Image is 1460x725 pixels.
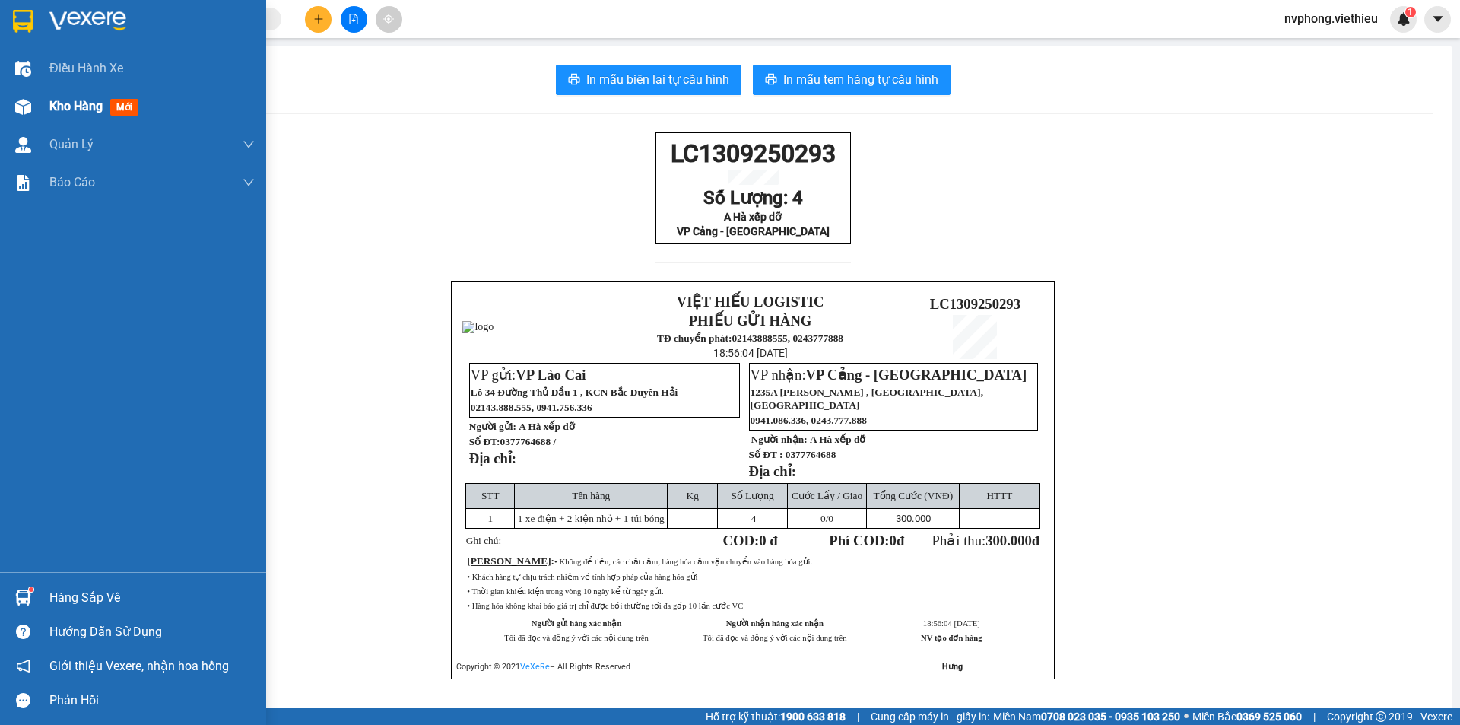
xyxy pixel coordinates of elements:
[871,708,989,725] span: Cung cấp máy in - giấy in:
[942,662,963,672] strong: Hưng
[110,99,138,116] span: mới
[677,294,824,310] strong: VIỆT HIẾU LOGISTIC
[657,332,732,344] strong: TĐ chuyển phát:
[1405,7,1416,17] sup: 1
[932,533,1040,549] span: Phải thu:
[780,711,846,723] strong: 1900 633 818
[857,708,859,725] span: |
[467,555,554,567] span: :
[726,619,824,628] strong: Người nhận hàng xác nhận
[993,708,1180,725] span: Miền Nam
[921,634,982,642] strong: NV tạo đơn hàng
[765,73,777,87] span: printer
[16,659,30,673] span: notification
[829,533,904,549] strong: Phí COD: đ
[751,513,757,524] span: 4
[383,14,394,24] span: aim
[519,421,574,432] span: A Hà xếp dỡ
[806,367,1027,383] span: VP Cảng - [GEOGRAPHIC_DATA]
[313,14,324,24] span: plus
[568,73,580,87] span: printer
[713,347,788,359] span: 18:56:04 [DATE]
[723,533,778,549] strong: COD:
[69,12,143,45] strong: VIỆT HIẾU LOGISTIC
[751,434,808,445] strong: Người nhận:
[586,70,729,89] span: In mẫu biên lai tự cấu hình
[671,139,836,168] span: LC1309250293
[15,61,31,77] img: warehouse-icon
[1431,12,1445,26] span: caret-down
[1313,708,1316,725] span: |
[1041,711,1180,723] strong: 0708 023 035 - 0935 103 250
[896,513,931,524] span: 300.000
[49,689,255,712] div: Phản hồi
[471,367,586,383] span: VP gửi:
[572,490,610,501] span: Tên hàng
[1032,533,1039,549] span: đ
[243,138,255,151] span: down
[348,14,359,24] span: file-add
[930,296,1020,312] span: LC1309250293
[471,386,678,398] span: Lô 34 Đường Thủ Dầu 1 , KCN Bắc Duyên Hải
[732,332,843,344] strong: 02143888555, 0243777888
[1184,714,1189,720] span: ⚪️
[687,490,699,501] span: Kg
[783,70,938,89] span: In mẫu tem hàng tự cấu hình
[15,137,31,153] img: warehouse-icon
[49,621,255,644] div: Hướng dẫn sử dụng
[703,634,847,642] span: Tôi đã đọc và đồng ý với các nội dung trên
[15,175,31,191] img: solution-icon
[467,602,743,610] span: • Hàng hóa không khai báo giá trị chỉ được bồi thường tối đa gấp 10 lần cước VC
[469,450,516,466] strong: Địa chỉ:
[724,211,782,223] span: A Hà xếp dỡ
[49,173,95,192] span: Báo cáo
[500,436,556,447] span: 0377764688 /
[15,590,31,606] img: warehouse-icon
[749,449,783,460] strong: Số ĐT :
[786,449,836,460] span: 0377764688
[469,421,516,432] strong: Người gửi:
[16,625,30,639] span: question-circle
[49,587,255,609] div: Hàng sắp về
[873,490,953,501] span: Tổng Cước (VNĐ)
[556,65,741,95] button: printerIn mẫu biên lai tự cấu hình
[890,533,897,549] span: 0
[504,634,649,642] span: Tôi đã đọc và đồng ý với các nội dung trên
[731,490,773,501] span: Số Lượng
[516,367,586,383] span: VP Lào Cai
[376,6,402,33] button: aim
[466,535,501,546] span: Ghi chú:
[13,10,33,33] img: logo-vxr
[1376,711,1386,722] span: copyright
[520,662,550,672] a: VeXeRe
[481,490,500,501] span: STT
[751,386,983,411] span: 1235A [PERSON_NAME] , [GEOGRAPHIC_DATA], [GEOGRAPHIC_DATA]
[341,6,367,33] button: file-add
[986,490,1012,501] span: HTTT
[532,619,622,628] strong: Người gửi hàng xác nhận
[49,657,229,676] span: Giới thiệu Vexere, nhận hoa hồng
[49,135,94,154] span: Quản Lý
[820,513,833,524] span: /0
[820,513,826,524] span: 0
[923,619,980,628] span: 18:56:04 [DATE]
[554,558,812,566] span: • Không để tiền, các chất cấm, hàng hóa cấm vận chuyển vào hàng hóa gửi.
[985,533,1032,549] span: 300.000
[518,513,665,524] span: 1 xe điện + 2 kiện nhỏ + 1 túi bóng
[29,587,33,592] sup: 1
[677,225,830,237] span: VP Cảng - [GEOGRAPHIC_DATA]
[5,46,64,104] img: logo
[1236,711,1302,723] strong: 0369 525 060
[810,434,865,445] span: A Hà xếp dỡ
[689,313,812,329] strong: PHIẾU GỬI HÀNG
[68,48,144,81] strong: PHIẾU GỬI HÀNG
[49,99,103,113] span: Kho hàng
[1192,708,1302,725] span: Miền Bắc
[462,321,494,333] img: logo
[703,187,803,208] span: Số Lượng: 4
[751,415,867,426] span: 0941.086.336, 0243.777.888
[81,96,147,119] strong: 02143888555, 0243777888
[471,402,592,413] span: 02143.888.555, 0941.756.336
[1424,6,1451,33] button: caret-down
[15,99,31,115] img: warehouse-icon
